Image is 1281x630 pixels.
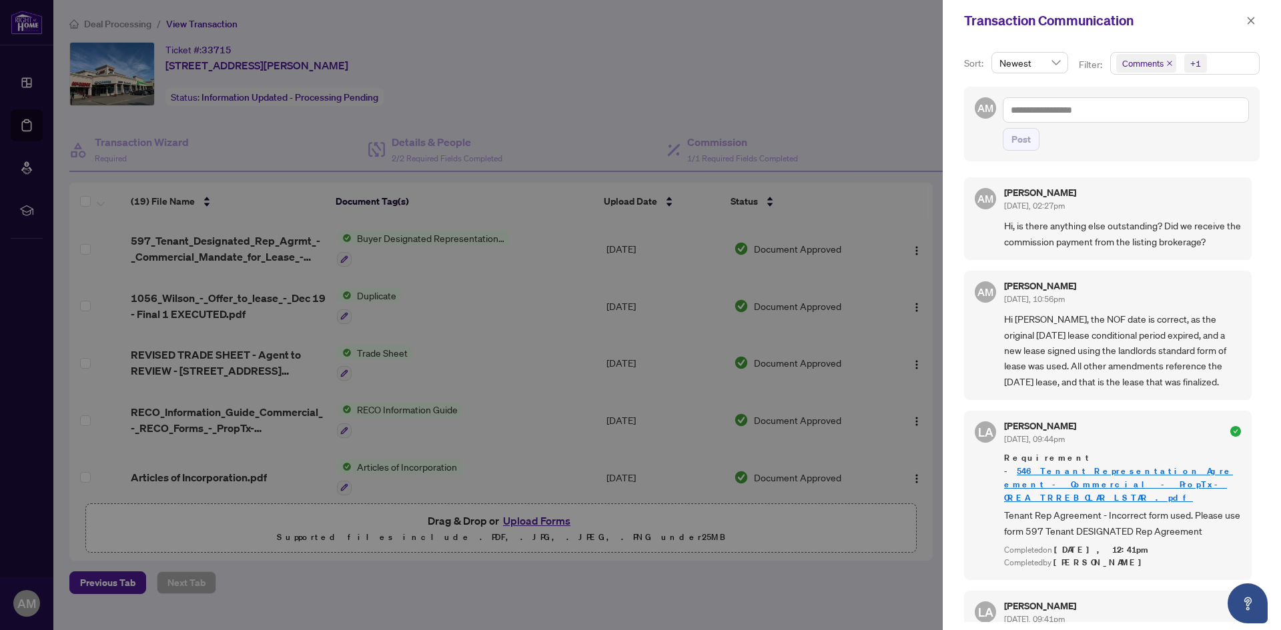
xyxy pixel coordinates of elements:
[1004,421,1076,431] h5: [PERSON_NAME]
[1054,544,1150,555] span: [DATE], 12:41pm
[1004,294,1065,304] span: [DATE], 10:56pm
[1004,201,1065,211] span: [DATE], 02:27pm
[1004,434,1065,444] span: [DATE], 09:44pm
[1004,451,1241,505] span: Requirement -
[1053,557,1149,568] span: [PERSON_NAME]
[1166,60,1173,67] span: close
[964,56,986,71] p: Sort:
[1004,281,1076,291] h5: [PERSON_NAME]
[1079,57,1104,72] p: Filter:
[1004,465,1233,503] a: 546_Tenant_Representation_Agreement_-_Commercial_-_PropTx-OREA__TRREB_CLAR_LSTAR_.pdf
[977,100,993,116] span: AM
[1230,426,1241,437] span: check-circle
[1003,128,1039,151] button: Post
[978,603,993,621] span: LA
[1004,544,1241,557] div: Completed on
[1116,54,1176,73] span: Comments
[1004,614,1065,624] span: [DATE], 09:41pm
[1246,16,1256,25] span: close
[1122,57,1164,70] span: Comments
[1004,601,1076,611] h5: [PERSON_NAME]
[977,284,993,300] span: AM
[1004,507,1241,539] span: Tenant Rep Agreement - Incorrect form used. Please use form 597 Tenant DESIGNATED Rep Agreement
[1004,311,1241,389] span: Hi [PERSON_NAME], the NOF date is correct, as the original [DATE] lease conditional period expire...
[977,191,993,207] span: AM
[964,11,1242,31] div: Transaction Communication
[1004,557,1241,569] div: Completed by
[1190,57,1201,70] div: +1
[1004,188,1076,197] h5: [PERSON_NAME]
[978,423,993,441] span: LA
[1228,583,1268,623] button: Open asap
[999,53,1060,73] span: Newest
[1004,218,1241,249] span: Hi, is there anything else outstanding? Did we receive the commission payment from the listing br...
